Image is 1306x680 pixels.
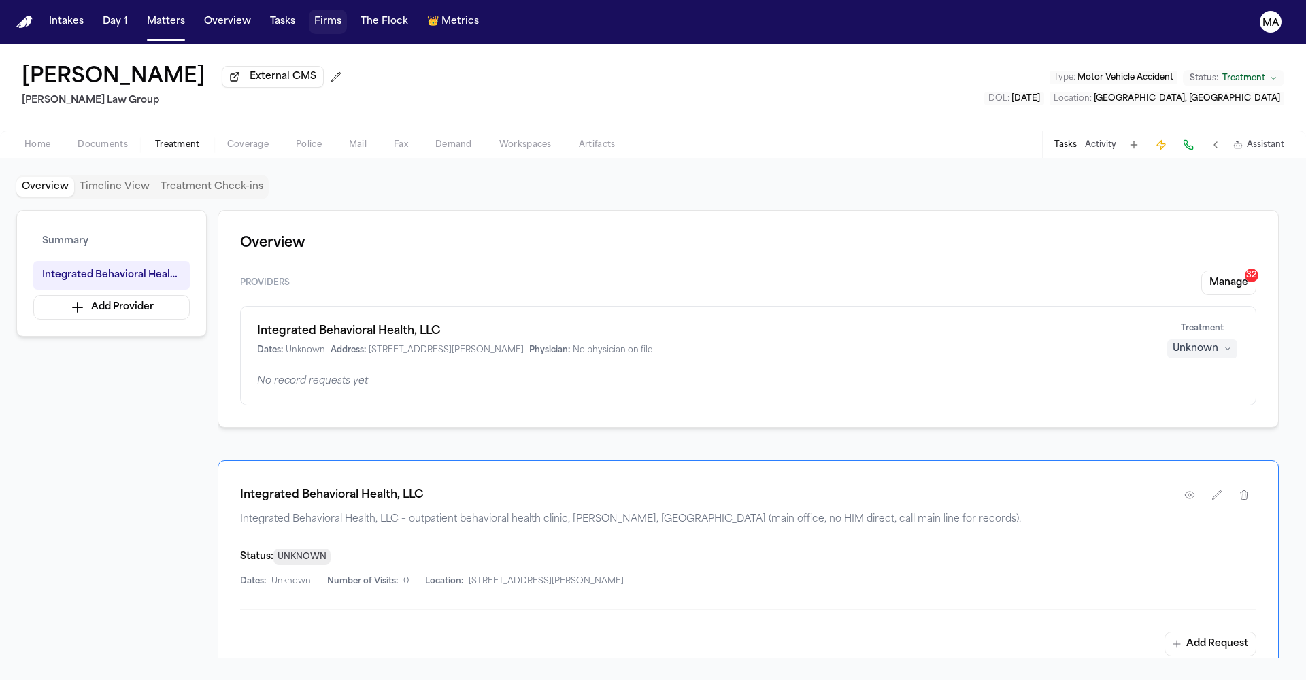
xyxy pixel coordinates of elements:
span: Motor Vehicle Accident [1077,73,1173,82]
span: Type : [1054,73,1075,82]
span: [GEOGRAPHIC_DATA], [GEOGRAPHIC_DATA] [1094,95,1280,103]
span: Physician: [529,345,570,356]
button: Add Provider [33,295,190,320]
button: Assistant [1233,139,1284,150]
h1: Integrated Behavioral Health, LLC [257,323,1149,339]
span: Number of Visits: [327,576,398,587]
span: 0 [403,576,409,587]
span: Status: [240,551,273,562]
button: Timeline View [74,177,155,197]
span: Address: [331,345,366,356]
span: Location : [1054,95,1092,103]
span: Coverage [227,139,269,150]
button: Integrated Behavioral Health, LLC [33,261,190,290]
span: Integrated Behavioral Health, LLC – outpatient behavioral health clinic, [PERSON_NAME], [GEOGRAPH... [240,513,1256,526]
button: Intakes [44,10,89,34]
div: 32 [1245,269,1258,282]
button: Change status from Treatment [1183,70,1284,86]
button: Add Request [1165,632,1256,656]
span: Unknown [271,576,311,587]
span: Artifacts [579,139,616,150]
span: Unknown [286,345,325,356]
span: Providers [240,277,290,288]
span: Treatment [155,139,200,150]
span: Treatment [1222,73,1265,84]
span: Dates: [240,576,266,587]
h1: Overview [240,233,1256,254]
span: Location: [425,576,463,587]
span: External CMS [250,70,316,84]
span: [STREET_ADDRESS][PERSON_NAME] [369,345,524,356]
button: Overview [199,10,256,34]
button: Activity [1085,139,1116,150]
span: Home [24,139,50,150]
button: Unknown [1167,339,1237,358]
button: Add Task [1124,135,1143,154]
button: Edit matter name [22,65,205,90]
span: Dates: [257,345,283,356]
button: Day 1 [97,10,133,34]
button: Overview [16,177,74,197]
button: crownMetrics [422,10,484,34]
button: Tasks [1054,139,1077,150]
span: DOL : [988,95,1009,103]
span: Mail [349,139,367,150]
div: Unknown [1173,342,1218,356]
span: Police [296,139,322,150]
span: Documents [78,139,128,150]
h2: [PERSON_NAME] Law Group [22,92,347,109]
button: Treatment Check-ins [155,177,269,197]
button: Tasks [265,10,301,34]
button: The Flock [355,10,414,34]
span: Demand [435,139,472,150]
span: Assistant [1247,139,1284,150]
span: [STREET_ADDRESS][PERSON_NAME] [469,576,624,587]
button: Edit DOL: 2025-07-14 [984,92,1044,105]
button: Edit Type: Motor Vehicle Accident [1050,71,1177,84]
button: Create Immediate Task [1152,135,1171,154]
button: Manage32 [1201,271,1256,295]
button: Edit Location: Bangor, ME [1050,92,1284,105]
button: Make a Call [1179,135,1198,154]
button: External CMS [222,66,324,88]
span: [DATE] [1011,95,1040,103]
h1: Integrated Behavioral Health, LLC [240,487,423,503]
span: UNKNOWN [273,549,331,565]
h1: [PERSON_NAME] [22,65,205,90]
span: Status: [1190,73,1218,84]
span: Treatment [1181,323,1224,334]
span: Fax [394,139,408,150]
button: Matters [141,10,190,34]
span: Workspaces [499,139,552,150]
div: No record requests yet [257,375,1239,388]
button: Firms [309,10,347,34]
button: Summary [33,227,190,256]
a: Home [16,16,33,29]
img: Finch Logo [16,16,33,29]
span: No physician on file [573,345,652,356]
